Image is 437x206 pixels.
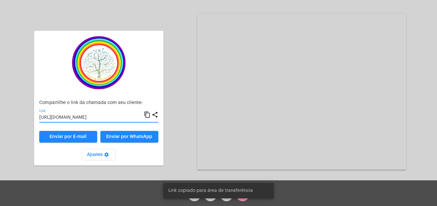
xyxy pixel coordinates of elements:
mat-icon: settings [103,152,110,160]
span: Ajustes [87,152,110,157]
span: Enviar por WhatsApp [106,134,152,139]
mat-icon: content_copy [144,111,151,119]
p: Compartilhe o link da chamada com seu cliente: [39,100,158,105]
span: Enviar por E-mail [50,134,87,139]
img: c337f8d0-2252-6d55-8527-ab50248c0d14.png [67,36,131,90]
button: Enviar por WhatsApp [100,131,158,142]
a: Enviar por E-mail [39,131,97,142]
span: Link copiado para área de transferência [168,187,253,194]
mat-icon: share [152,111,158,119]
button: Ajustes [82,149,116,160]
